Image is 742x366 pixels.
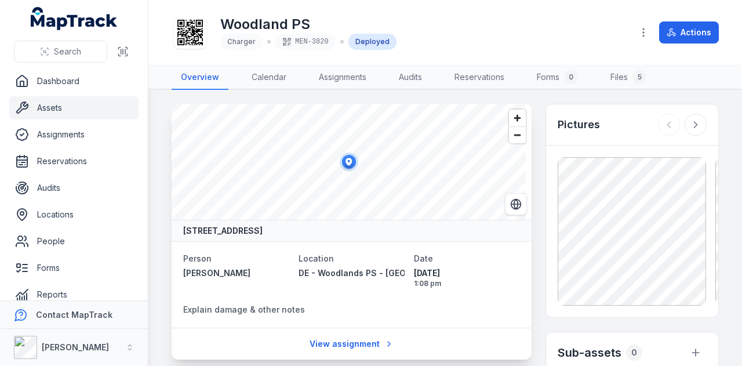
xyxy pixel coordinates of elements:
[9,123,139,146] a: Assignments
[9,256,139,280] a: Forms
[299,253,334,263] span: Location
[172,66,228,90] a: Overview
[626,345,642,361] div: 0
[54,46,81,57] span: Search
[9,96,139,119] a: Assets
[9,150,139,173] a: Reservations
[31,7,118,30] a: MapTrack
[414,279,520,288] span: 1:08 pm
[9,70,139,93] a: Dashboard
[275,34,336,50] div: MEN-3820
[414,267,520,288] time: 9/15/2025, 1:08:24 PM
[509,110,526,126] button: Zoom in
[528,66,587,90] a: Forms0
[390,66,431,90] a: Audits
[302,333,401,355] a: View assignment
[183,267,289,279] a: [PERSON_NAME]
[505,193,527,215] button: Switch to Satellite View
[310,66,376,90] a: Assignments
[414,253,433,263] span: Date
[601,66,656,90] a: Files5
[9,230,139,253] a: People
[9,283,139,306] a: Reports
[414,267,520,279] span: [DATE]
[445,66,514,90] a: Reservations
[183,305,305,314] span: Explain damage & other notes
[299,267,405,279] a: DE - Woodlands PS - [GEOGRAPHIC_DATA] - 89387
[632,70,646,84] div: 5
[220,15,397,34] h1: Woodland PS
[42,342,109,352] strong: [PERSON_NAME]
[172,104,526,220] canvas: Map
[348,34,397,50] div: Deployed
[558,345,621,361] h2: Sub-assets
[558,117,600,133] h3: Pictures
[509,126,526,143] button: Zoom out
[36,310,112,320] strong: Contact MapTrack
[242,66,296,90] a: Calendar
[9,176,139,200] a: Audits
[299,268,505,278] span: DE - Woodlands PS - [GEOGRAPHIC_DATA] - 89387
[183,253,212,263] span: Person
[659,21,719,44] button: Actions
[9,203,139,226] a: Locations
[183,225,263,237] strong: [STREET_ADDRESS]
[227,37,256,46] span: Charger
[564,70,578,84] div: 0
[14,41,107,63] button: Search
